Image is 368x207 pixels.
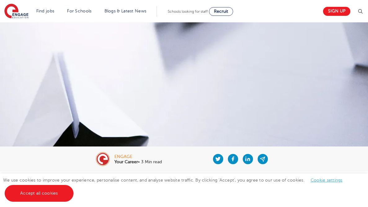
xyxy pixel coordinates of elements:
a: Sign up [323,7,350,16]
div: engage [114,155,162,159]
span: Schools looking for staff [168,9,208,14]
img: Engage Education [4,4,29,19]
a: Cookie settings [311,178,343,182]
a: Recruit [209,7,233,16]
a: Blogs & Latest News [104,9,147,13]
a: For Schools [67,9,91,13]
a: Accept all cookies [5,185,73,202]
span: Recruit [214,9,228,14]
span: We use cookies to improve your experience, personalise content, and analyse website traffic. By c... [3,178,349,196]
p: • 3 Min read [114,160,162,164]
b: Your Career [114,160,138,164]
a: Find jobs [36,9,55,13]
